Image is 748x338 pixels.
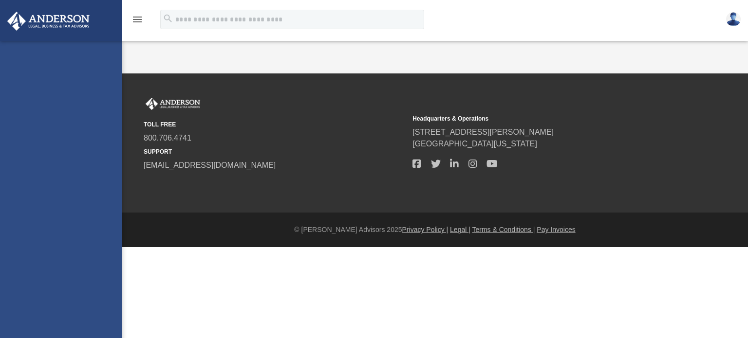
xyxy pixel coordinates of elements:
a: Terms & Conditions | [472,226,535,233]
a: [EMAIL_ADDRESS][DOMAIN_NAME] [144,161,276,169]
img: User Pic [726,12,741,26]
a: menu [131,18,143,25]
small: SUPPORT [144,147,406,156]
small: Headquarters & Operations [412,114,674,123]
a: [STREET_ADDRESS][PERSON_NAME] [412,128,554,136]
a: Privacy Policy | [402,226,449,233]
a: [GEOGRAPHIC_DATA][US_STATE] [412,140,537,148]
img: Anderson Advisors Platinum Portal [4,12,93,31]
a: 800.706.4741 [144,134,191,142]
div: © [PERSON_NAME] Advisors 2025 [122,225,748,235]
img: Anderson Advisors Platinum Portal [144,98,202,110]
i: search [163,13,173,24]
i: menu [131,14,143,25]
small: TOLL FREE [144,120,406,129]
a: Pay Invoices [537,226,575,233]
a: Legal | [450,226,470,233]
